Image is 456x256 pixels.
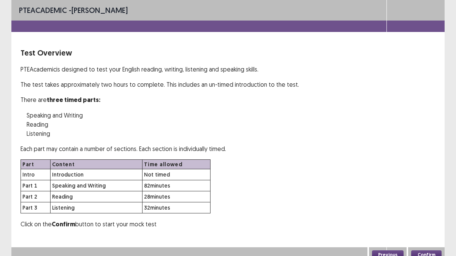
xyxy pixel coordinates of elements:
span: PTE academic [19,5,67,15]
td: Not timed [142,169,211,180]
p: Reading [27,120,435,129]
strong: Confirm [52,220,75,228]
td: Intro [21,169,51,180]
td: 82 minutes [142,180,211,191]
td: Part 3 [21,202,51,213]
p: Click on the button to start your mock test [21,219,435,229]
th: Part [21,160,51,169]
td: Reading [50,191,142,202]
th: Content [50,160,142,169]
td: 32 minutes [142,202,211,213]
p: There are [21,95,435,105]
td: Speaking and Writing [50,180,142,191]
p: PTE Academic is designed to test your English reading, writing, listening and speaking skills. [21,65,435,74]
p: - [PERSON_NAME] [19,5,128,16]
td: Part 2 [21,191,51,202]
p: Each part may contain a number of sections. Each section is individually timed. [21,144,435,153]
th: Time allowed [142,160,211,169]
strong: three timed parts: [47,96,100,104]
p: Listening [27,129,435,138]
td: Listening [50,202,142,213]
td: Part 1 [21,180,51,191]
p: Test Overview [21,47,435,59]
td: 28 minutes [142,191,211,202]
td: Introduction [50,169,142,180]
p: Speaking and Writing [27,111,435,120]
p: The test takes approximately two hours to complete. This includes an un-timed introduction to the... [21,80,435,89]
